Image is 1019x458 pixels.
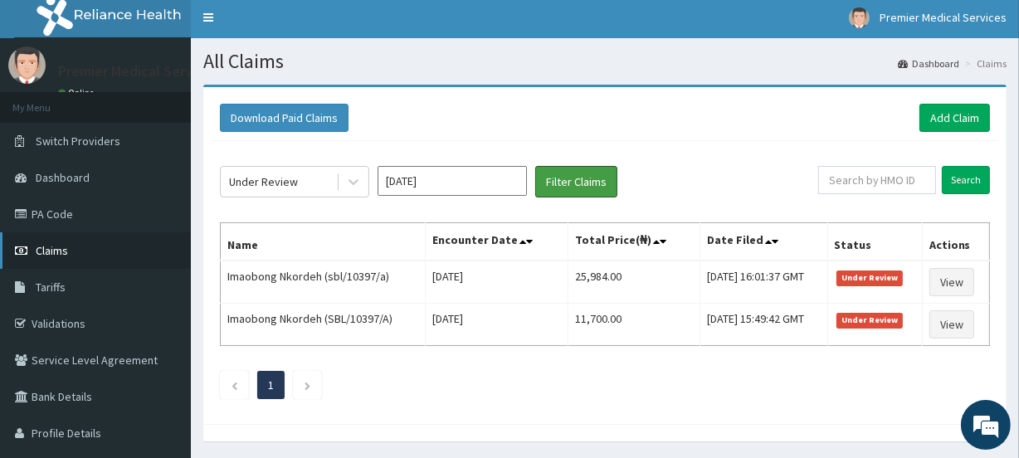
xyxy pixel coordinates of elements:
[898,56,959,71] a: Dashboard
[8,46,46,84] img: User Image
[31,83,67,124] img: d_794563401_company_1708531726252_794563401
[880,10,1007,25] span: Premier Medical Services
[231,378,238,392] a: Previous page
[96,129,229,296] span: We're online!
[929,310,974,339] a: View
[36,170,90,185] span: Dashboard
[272,8,312,48] div: Minimize live chat window
[942,166,990,194] input: Search
[535,166,617,197] button: Filter Claims
[849,7,870,28] img: User Image
[426,304,568,346] td: [DATE]
[8,292,316,350] textarea: Type your message and hit 'Enter'
[568,304,700,346] td: 11,700.00
[836,270,904,285] span: Under Review
[818,166,936,194] input: Search by HMO ID
[304,378,311,392] a: Next page
[426,223,568,261] th: Encounter Date
[929,268,974,296] a: View
[221,304,426,346] td: Imaobong Nkordeh (SBL/10397/A)
[426,261,568,304] td: [DATE]
[827,223,922,261] th: Status
[922,223,989,261] th: Actions
[203,51,1007,72] h1: All Claims
[700,304,827,346] td: [DATE] 15:49:42 GMT
[836,313,904,328] span: Under Review
[919,104,990,132] a: Add Claim
[221,223,426,261] th: Name
[36,280,66,295] span: Tariffs
[58,87,98,99] a: Online
[568,261,700,304] td: 25,984.00
[86,93,279,114] div: Chat with us now
[58,64,218,79] p: Premier Medical Services
[229,173,298,190] div: Under Review
[36,134,120,149] span: Switch Providers
[700,261,827,304] td: [DATE] 16:01:37 GMT
[568,223,700,261] th: Total Price(₦)
[36,243,68,258] span: Claims
[220,104,349,132] button: Download Paid Claims
[221,261,426,304] td: Imaobong Nkordeh (sbl/10397/a)
[961,56,1007,71] li: Claims
[378,166,527,196] input: Select Month and Year
[268,378,274,392] a: Page 1 is your current page
[700,223,827,261] th: Date Filed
